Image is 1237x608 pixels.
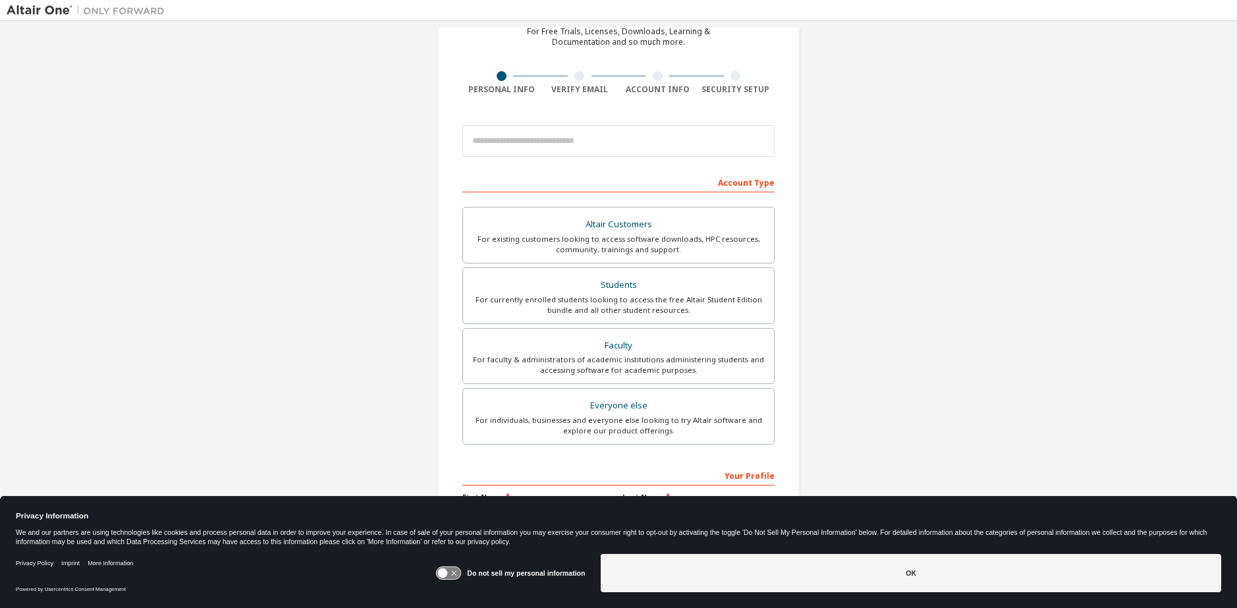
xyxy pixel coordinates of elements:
[471,397,766,415] div: Everyone else
[471,234,766,255] div: For existing customers looking to access software downloads, HPC resources, community, trainings ...
[697,84,775,95] div: Security Setup
[462,84,541,95] div: Personal Info
[462,464,775,485] div: Your Profile
[541,84,619,95] div: Verify Email
[471,354,766,375] div: For faculty & administrators of academic institutions administering students and accessing softwa...
[471,276,766,294] div: Students
[471,215,766,234] div: Altair Customers
[462,171,775,192] div: Account Type
[618,84,697,95] div: Account Info
[471,294,766,316] div: For currently enrolled students looking to access the free Altair Student Edition bundle and all ...
[471,337,766,355] div: Faculty
[462,492,615,503] label: First Name
[7,4,171,17] img: Altair One
[527,26,710,47] div: For Free Trials, Licenses, Downloads, Learning & Documentation and so much more.
[471,415,766,436] div: For individuals, businesses and everyone else looking to try Altair software and explore our prod...
[622,492,775,503] label: Last Name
